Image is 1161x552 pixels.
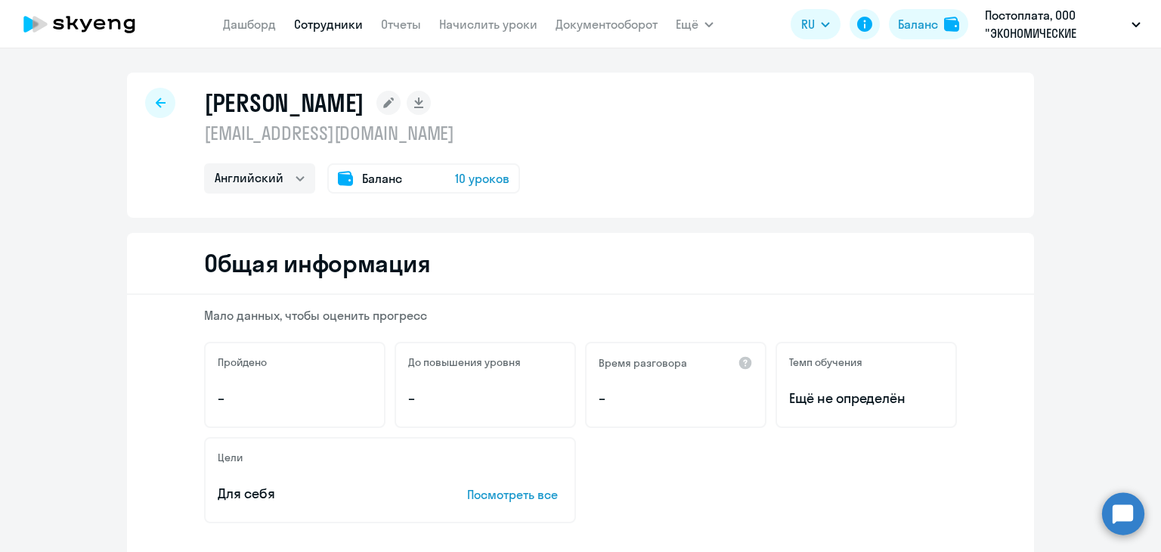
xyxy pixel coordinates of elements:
[556,17,658,32] a: Документооборот
[791,9,841,39] button: RU
[599,356,687,370] h5: Время разговора
[789,389,943,408] span: Ещё не определён
[599,389,753,408] p: –
[977,6,1148,42] button: Постоплата, ООО "ЭКОНОМИЧЕСКИЕ ЭЛЕКТРОРЕШЕНИЯ"
[204,307,957,324] p: Мало данных, чтобы оценить прогресс
[218,355,267,369] h5: Пройдено
[204,248,430,278] h2: Общая информация
[408,389,562,408] p: –
[801,15,815,33] span: RU
[676,15,698,33] span: Ещё
[218,389,372,408] p: –
[294,17,363,32] a: Сотрудники
[381,17,421,32] a: Отчеты
[204,121,520,145] p: [EMAIL_ADDRESS][DOMAIN_NAME]
[898,15,938,33] div: Баланс
[789,355,862,369] h5: Темп обучения
[204,88,364,118] h1: [PERSON_NAME]
[362,169,402,188] span: Баланс
[985,6,1125,42] p: Постоплата, ООО "ЭКОНОМИЧЕСКИЕ ЭЛЕКТРОРЕШЕНИЯ"
[218,484,420,504] p: Для себя
[439,17,537,32] a: Начислить уроки
[218,451,243,464] h5: Цели
[467,485,562,504] p: Посмотреть все
[944,17,959,32] img: balance
[889,9,968,39] button: Балансbalance
[408,355,521,369] h5: До повышения уровня
[223,17,276,32] a: Дашборд
[455,169,509,188] span: 10 уроков
[676,9,714,39] button: Ещё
